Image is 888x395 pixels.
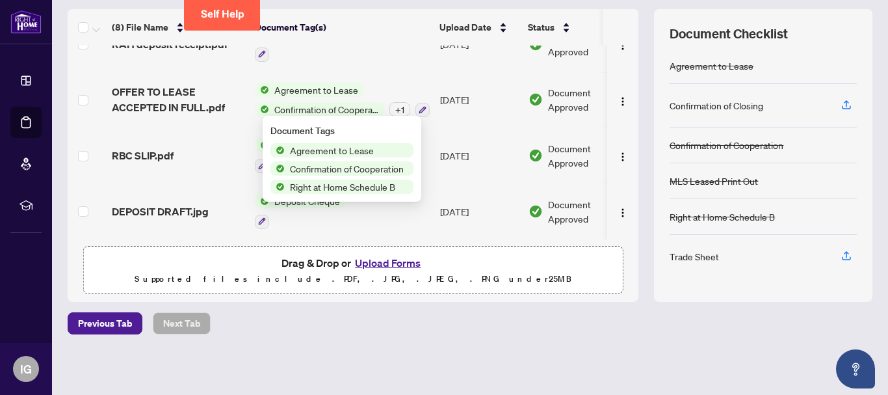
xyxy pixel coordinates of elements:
td: [DATE] [435,128,523,184]
span: Confirmation of Cooperation [269,102,384,116]
span: IG [20,360,32,378]
span: Self Help [201,8,244,20]
button: Previous Tab [68,312,142,334]
img: Logo [618,96,628,107]
img: Status Icon [255,194,269,208]
div: Trade Sheet [670,249,719,264]
img: Status Icon [255,102,269,116]
div: Confirmation of Cooperation [670,138,783,152]
button: Status IconDeposit Slip - Bank [255,138,355,173]
img: Document Status [529,204,543,219]
span: Drag & Drop orUpload FormsSupported files include .PDF, .JPG, .JPEG, .PNG under25MB [84,247,622,295]
button: Open asap [836,349,875,388]
span: Document Approved [548,197,629,226]
button: Status IconDeposit Cheque [255,194,345,229]
img: Logo [618,152,628,162]
button: Logo [612,201,633,222]
img: Logo [618,40,628,51]
img: Document Status [529,92,543,107]
td: [DATE] [435,72,523,128]
span: Document Checklist [670,25,788,43]
div: Right at Home Schedule B [670,210,775,224]
span: Previous Tab [78,313,132,334]
div: MLS Leased Print Out [670,174,758,188]
span: Status [528,20,555,34]
img: Status Icon [255,138,269,152]
img: Logo [618,208,628,218]
div: Agreement to Lease [670,59,753,73]
th: Upload Date [434,9,523,46]
span: Document Approved [548,141,629,170]
button: Status IconAgreement to LeaseStatus IconConfirmation of Cooperation+1 [255,83,430,118]
td: [DATE] [435,184,523,239]
span: (8) File Name [112,20,168,34]
img: Status Icon [270,161,285,176]
button: Logo [612,89,633,110]
img: Status Icon [255,83,269,97]
img: Document Status [529,148,543,163]
span: Agreement to Lease [285,143,379,157]
button: Upload Forms [351,254,424,271]
div: + 1 [389,102,410,116]
button: Logo [612,145,633,166]
button: Next Tab [153,312,211,334]
p: Supported files include .PDF, .JPG, .JPEG, .PNG under 25 MB [92,271,614,287]
span: OFFER TO LEASE ACCEPTED IN FULL.pdf [112,84,244,115]
span: RBC SLIP.pdf [112,148,174,163]
span: Drag & Drop or [281,254,424,271]
th: Status [523,9,633,46]
div: Confirmation of Closing [670,98,763,113]
span: DEPOSIT DRAFT.jpg [112,204,209,219]
img: Status Icon [270,143,285,157]
img: Status Icon [270,180,285,194]
span: Upload Date [439,20,491,34]
div: Document Tags [270,124,413,138]
span: Right at Home Schedule B [285,180,400,194]
span: Confirmation of Cooperation [285,161,409,176]
span: Document Approved [548,85,629,114]
th: (8) File Name [107,9,250,46]
img: logo [10,10,42,34]
span: Agreement to Lease [269,83,363,97]
th: Document Tag(s) [250,9,434,46]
